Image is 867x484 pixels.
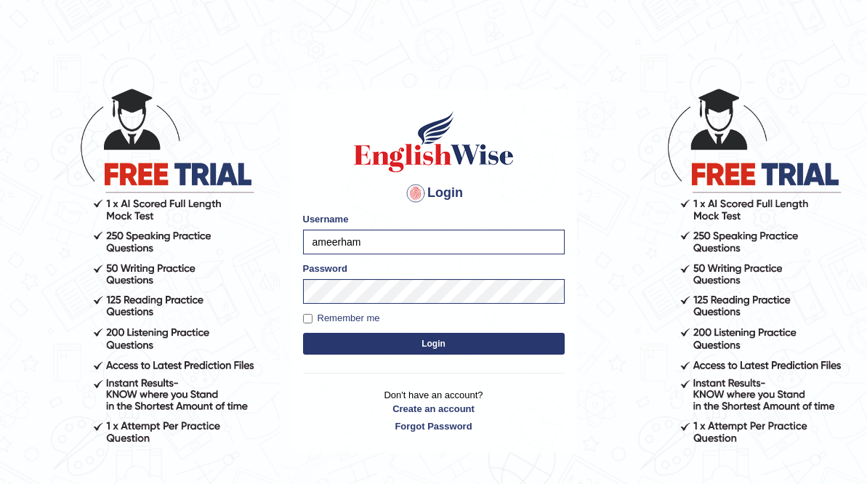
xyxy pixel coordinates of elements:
input: Remember me [303,314,312,323]
p: Don't have an account? [303,388,565,433]
a: Create an account [303,402,565,416]
a: Forgot Password [303,419,565,433]
label: Remember me [303,311,380,326]
img: Logo of English Wise sign in for intelligent practice with AI [351,109,517,174]
label: Password [303,262,347,275]
button: Login [303,333,565,355]
label: Username [303,212,349,226]
h4: Login [303,182,565,205]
